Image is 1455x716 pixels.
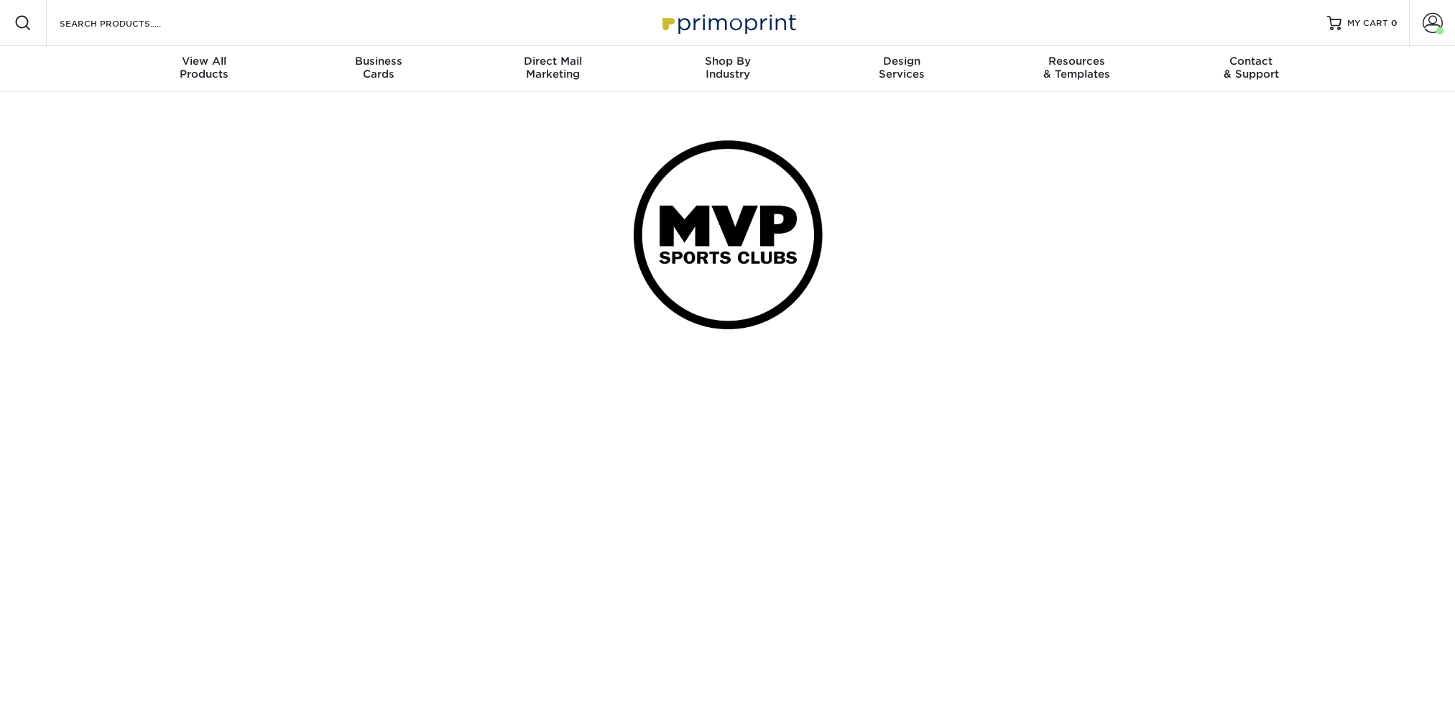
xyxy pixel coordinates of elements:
span: Business [291,55,466,68]
div: & Templates [989,55,1164,81]
a: Shop ByIndustry [640,46,815,92]
span: 0 [1391,18,1398,28]
div: Industry [640,55,815,81]
span: MY CART [1347,17,1388,29]
div: Products [117,55,292,81]
div: & Support [1164,55,1339,81]
div: Services [815,55,989,81]
span: Design [815,55,989,68]
div: Cards [291,55,466,81]
div: Marketing [466,55,640,81]
img: Primoprint [656,7,800,38]
a: DesignServices [815,46,989,92]
a: Direct MailMarketing [466,46,640,92]
a: View AllProducts [117,46,292,92]
a: Resources& Templates [989,46,1164,92]
input: SEARCH PRODUCTS..... [58,14,198,32]
span: Shop By [640,55,815,68]
span: Resources [989,55,1164,68]
span: Direct Mail [466,55,640,68]
a: BusinessCards [291,46,466,92]
a: Contact& Support [1164,46,1339,92]
img: MVP Sports Clubs [620,127,836,342]
span: View All [117,55,292,68]
span: Contact [1164,55,1339,68]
